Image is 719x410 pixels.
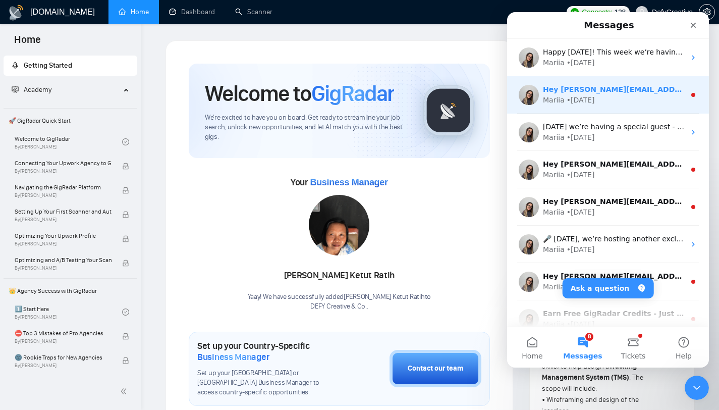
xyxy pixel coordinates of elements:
span: rocket [12,62,19,69]
span: lock [122,357,129,364]
span: Business Manager [310,177,388,187]
img: upwork-logo.png [571,8,579,16]
span: Optimizing Your Upwork Profile [15,231,112,241]
span: lock [122,187,129,194]
span: By [PERSON_NAME] [15,241,112,247]
span: 🌚 Rookie Traps for New Agencies [15,352,112,363]
span: Your [291,177,388,188]
a: searchScanner [235,8,272,16]
span: user [638,9,645,16]
span: lock [122,260,129,267]
h1: Set up your Country-Specific [197,340,339,363]
span: 🚀 GigRadar Quick Start [5,111,136,131]
span: lock [122,235,129,242]
span: check-circle [122,138,129,145]
span: fund-projection-screen [12,86,19,93]
span: Optimizing and A/B Testing Your Scanner for Better Results [15,255,112,265]
span: Set up your [GEOGRAPHIC_DATA] or [GEOGRAPHIC_DATA] Business Manager to access country-specific op... [197,369,339,397]
span: setting [699,8,714,16]
span: By [PERSON_NAME] [15,217,112,223]
iframe: Intercom live chat [685,376,709,400]
p: DEFY Creative & Co. . [248,302,431,312]
span: 👑 Agency Success with GigRadar [5,281,136,301]
img: gigradar-logo.png [423,85,474,136]
span: Academy [12,85,51,94]
a: 1️⃣ Start HereBy[PERSON_NAME] [15,301,122,323]
span: By [PERSON_NAME] [15,168,112,174]
span: 128 [615,7,626,18]
img: logo [8,5,24,21]
span: Connects: [582,7,612,18]
span: Navigating the GigRadar Platform [15,182,112,192]
a: dashboardDashboard [169,8,215,16]
span: By [PERSON_NAME] [15,192,112,198]
span: ⛔ Top 3 Mistakes of Pro Agencies [15,328,112,338]
span: double-left [120,386,130,396]
div: Yaay! We have successfully added [PERSON_NAME] Ketut Ratih to [248,292,431,312]
li: Getting Started [4,56,137,76]
button: Contact our team [390,350,481,387]
span: lock [122,211,129,218]
span: Setting Up Your First Scanner and Auto-Bidder [15,207,112,217]
span: We're excited to have you on board. Get ready to streamline your job search, unlock new opportuni... [205,113,407,142]
span: GigRadar [311,80,394,107]
span: By [PERSON_NAME] [15,363,112,369]
span: lock [122,163,129,170]
span: Academy [24,85,51,94]
span: Getting Started [24,61,72,70]
button: setting [699,4,715,20]
div: [PERSON_NAME] Ketut Ratih [248,267,431,284]
span: By [PERSON_NAME] [15,338,112,344]
iframe: Intercom live chat [507,12,709,368]
span: Home [6,32,49,54]
span: check-circle [122,309,129,316]
span: Business Manager [197,351,269,363]
a: homeHome [119,8,149,16]
span: Connecting Your Upwork Agency to GigRadar [15,158,112,168]
img: 1708936426511-WhatsApp%20Image%202024-02-19%20at%2011.18.11.jpeg [309,195,369,255]
h1: Welcome to [205,80,394,107]
a: setting [699,8,715,16]
span: lock [122,333,129,340]
a: Welcome to GigRadarBy[PERSON_NAME] [15,131,122,153]
span: By [PERSON_NAME] [15,265,112,271]
div: Contact our team [408,363,463,374]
